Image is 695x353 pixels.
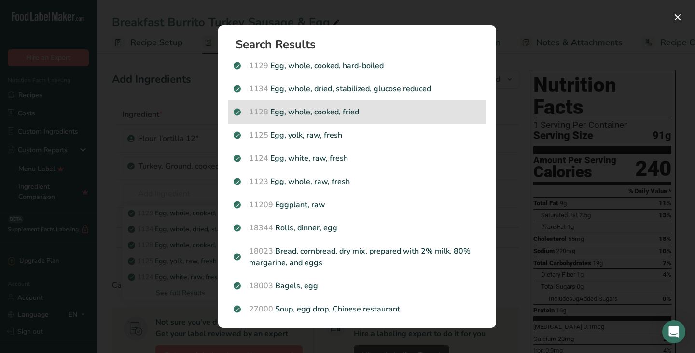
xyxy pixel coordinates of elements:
[249,60,268,71] span: 1129
[249,199,273,210] span: 11209
[249,176,268,187] span: 1123
[234,153,481,164] p: Egg, white, raw, fresh
[249,84,268,94] span: 1134
[662,320,685,343] div: Open Intercom Messenger
[249,107,268,117] span: 1128
[234,106,481,118] p: Egg, whole, cooked, fried
[234,303,481,315] p: Soup, egg drop, Chinese restaurant
[234,60,481,71] p: Egg, whole, cooked, hard-boiled
[234,176,481,187] p: Egg, whole, raw, fresh
[234,199,481,211] p: Eggplant, raw
[249,281,273,291] span: 18003
[249,327,268,338] span: 8411
[234,245,481,268] p: Bread, cornbread, dry mix, prepared with 2% milk, 80% margarine, and eggs
[236,39,486,50] h1: Search Results
[249,130,268,141] span: 1125
[234,129,481,141] p: Egg, yolk, raw, fresh
[234,222,481,234] p: Rolls, dinner, egg
[234,326,481,350] p: Cereals, QUAKER, Instant Oatmeal, DINOSAUR EGGS, Brown Sugar, dry
[234,280,481,292] p: Bagels, egg
[249,246,273,256] span: 18023
[249,304,273,314] span: 27000
[249,153,268,164] span: 1124
[249,223,273,233] span: 18344
[234,83,481,95] p: Egg, whole, dried, stabilized, glucose reduced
